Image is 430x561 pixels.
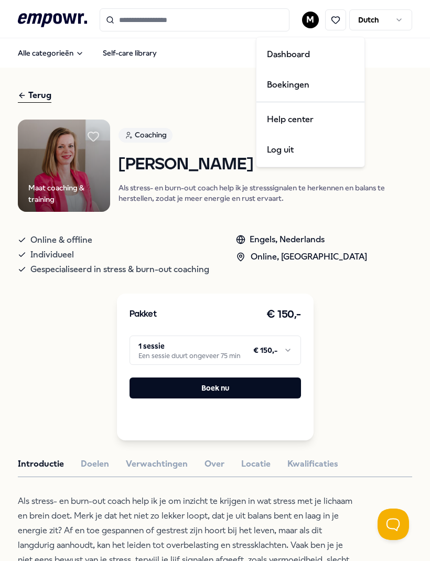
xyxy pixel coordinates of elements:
[259,135,362,165] div: Log uit
[259,104,362,135] a: Help center
[259,39,362,70] a: Dashboard
[259,70,362,100] a: Boekingen
[256,37,365,167] div: M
